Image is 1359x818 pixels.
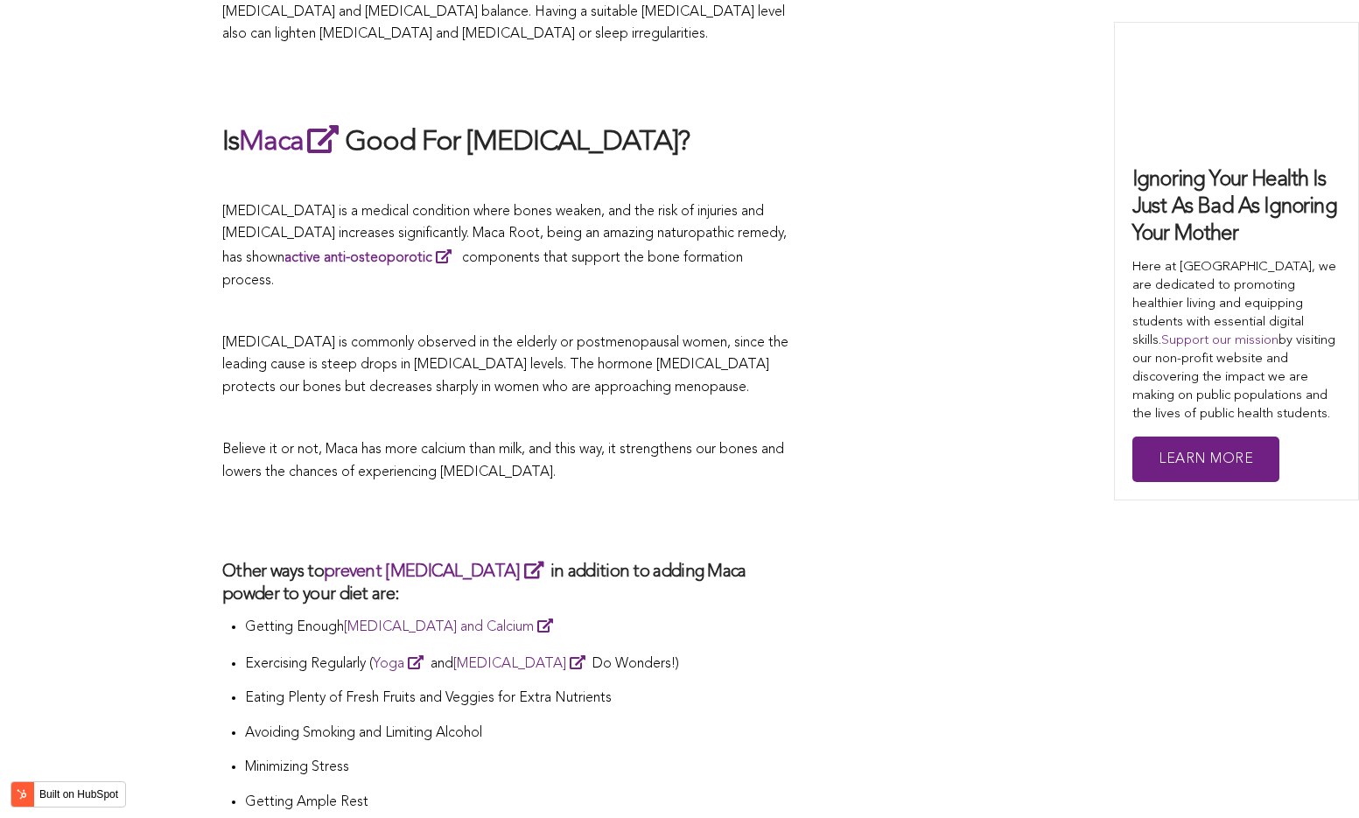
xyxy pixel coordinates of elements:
a: Yoga [373,657,431,671]
label: Built on HubSpot [32,783,125,806]
h3: Other ways to in addition to adding Maca powder to your diet are: [222,559,791,606]
p: Eating Plenty of Fresh Fruits and Veggies for Extra Nutrients [245,688,791,710]
button: Built on HubSpot [11,781,126,808]
a: active anti-osteoporotic [284,251,459,265]
p: Avoiding Smoking and Limiting Alcohol [245,723,791,745]
span: [MEDICAL_DATA] is a medical condition where bones weaken, and the risk of injuries and [MEDICAL_D... [222,205,787,288]
p: Exercising Regularly ( and Do Wonders!) [245,652,791,676]
a: [MEDICAL_DATA] and Calcium [344,620,560,634]
a: Maca [239,129,345,157]
h2: Is Good For [MEDICAL_DATA]? [222,122,791,162]
img: HubSpot sprocket logo [11,784,32,805]
a: [MEDICAL_DATA] [453,657,592,671]
p: Getting Ample Rest [245,792,791,815]
p: Minimizing Stress [245,757,791,780]
iframe: Chat Widget [1271,734,1359,818]
a: prevent [MEDICAL_DATA] [324,563,550,581]
span: [MEDICAL_DATA] is commonly observed in the elderly or postmenopausal women, since the leading cau... [222,336,788,395]
span: Believe it or not, Maca has more calcium than milk, and this way, it strengthens our bones and lo... [222,443,784,479]
p: Getting Enough [245,615,791,640]
a: Learn More [1132,437,1279,483]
